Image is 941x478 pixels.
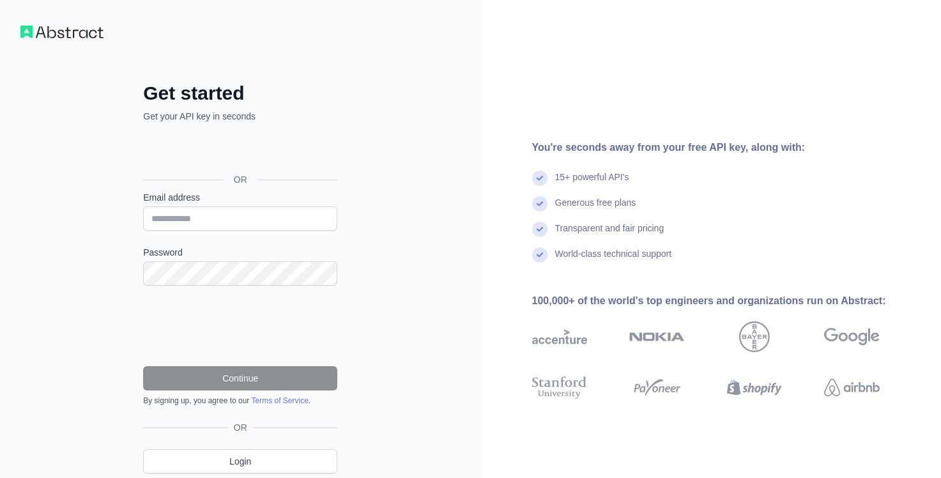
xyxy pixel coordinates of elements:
img: nokia [629,321,685,352]
img: check mark [532,247,547,263]
span: OR [229,421,252,434]
a: Terms of Service [251,396,308,405]
img: Workflow [20,26,103,38]
div: You're seconds away from your free API key, along with: [532,140,921,155]
img: airbnb [824,374,880,401]
img: check mark [532,222,547,237]
img: payoneer [629,374,685,401]
p: Get your API key in seconds [143,110,337,123]
label: Password [143,246,337,259]
img: accenture [532,321,588,352]
div: 100,000+ of the world's top engineers and organizations run on Abstract: [532,293,921,309]
div: By signing up, you agree to our . [143,396,337,406]
div: 15+ powerful API's [555,171,629,196]
div: World-class technical support [555,247,672,273]
img: check mark [532,196,547,212]
span: OR [224,173,257,186]
img: google [824,321,880,352]
iframe: reCAPTCHA [143,301,337,351]
img: stanford university [532,374,588,401]
img: check mark [532,171,547,186]
iframe: Кнопка "Войти с аккаунтом Google" [137,137,341,165]
label: Email address [143,191,337,204]
h2: Get started [143,82,337,105]
img: shopify [727,374,783,401]
div: Generous free plans [555,196,636,222]
img: bayer [739,321,770,352]
button: Continue [143,366,337,390]
a: Login [143,449,337,474]
div: Transparent and fair pricing [555,222,664,247]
